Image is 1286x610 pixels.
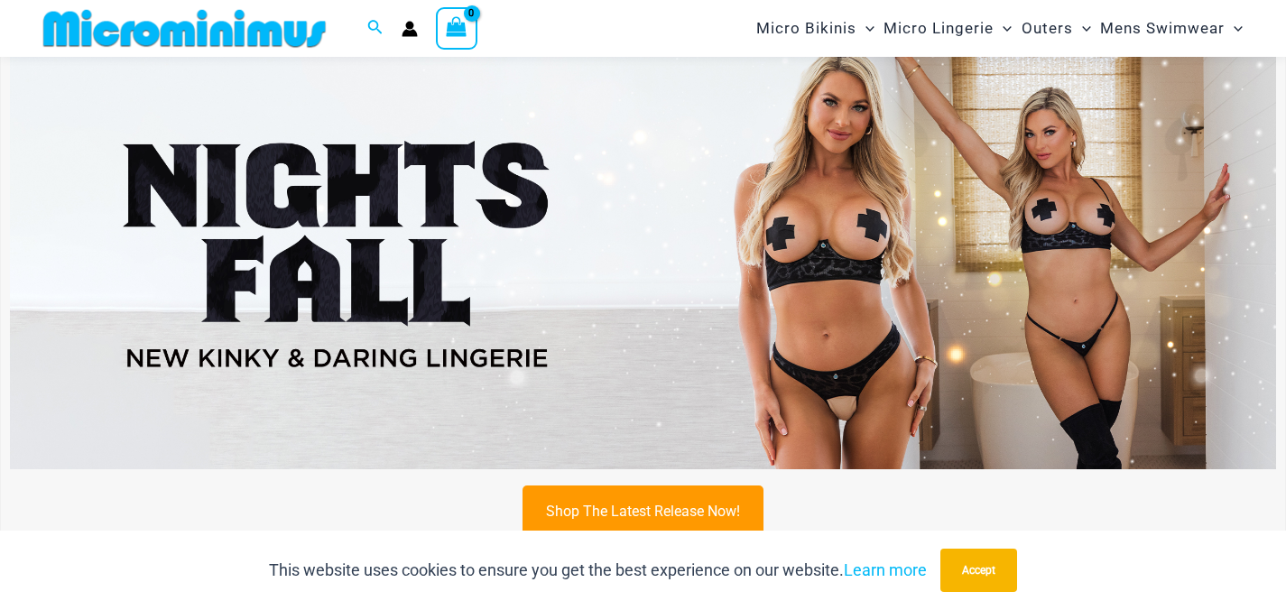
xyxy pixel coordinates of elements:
a: Search icon link [367,17,384,40]
button: Accept [940,549,1017,592]
nav: Site Navigation [749,3,1250,54]
a: View Shopping Cart, empty [436,7,477,49]
a: OutersMenu ToggleMenu Toggle [1017,5,1096,51]
span: Micro Bikinis [756,5,856,51]
span: Mens Swimwear [1100,5,1225,51]
img: MM SHOP LOGO FLAT [36,8,333,49]
span: Menu Toggle [994,5,1012,51]
a: Shop The Latest Release Now! [523,485,763,537]
span: Menu Toggle [856,5,874,51]
span: Menu Toggle [1225,5,1243,51]
a: Micro BikinisMenu ToggleMenu Toggle [752,5,879,51]
span: Menu Toggle [1073,5,1091,51]
span: Outers [1022,5,1073,51]
p: This website uses cookies to ensure you get the best experience on our website. [269,557,927,584]
a: Mens SwimwearMenu ToggleMenu Toggle [1096,5,1247,51]
span: Micro Lingerie [884,5,994,51]
a: Learn more [844,560,927,579]
a: Account icon link [402,21,418,37]
a: Micro LingerieMenu ToggleMenu Toggle [879,5,1016,51]
img: Night's Fall Silver Leopard Pack [10,39,1276,469]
